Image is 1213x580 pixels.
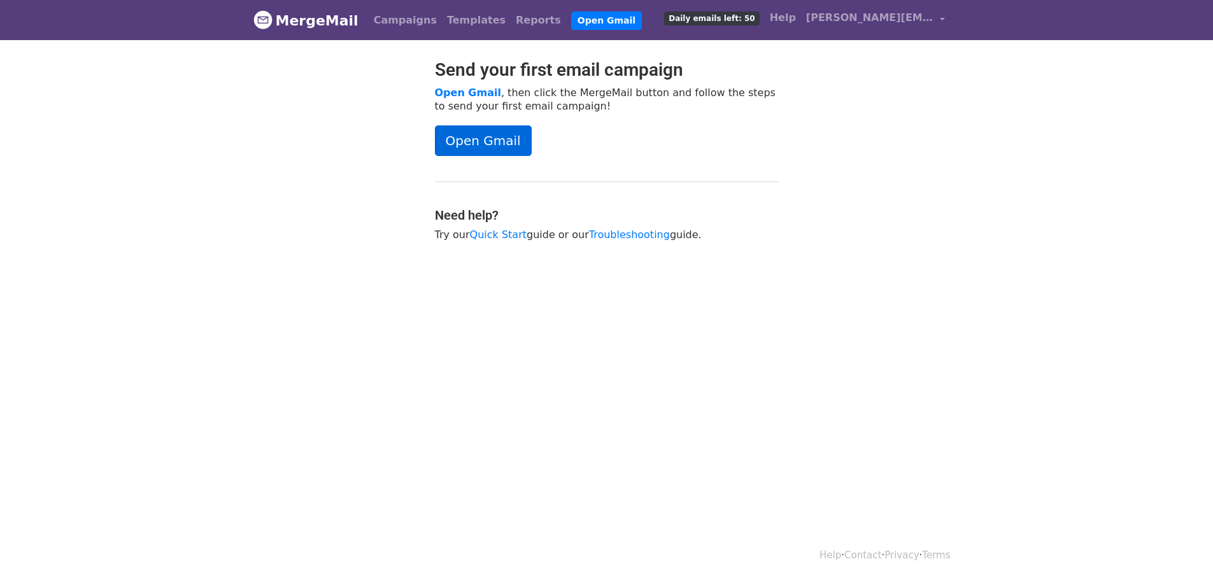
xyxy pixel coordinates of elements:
a: Help [765,5,801,31]
a: Open Gmail [435,87,501,99]
a: Campaigns [369,8,442,33]
a: Reports [511,8,566,33]
p: , then click the MergeMail button and follow the steps to send your first email campaign! [435,86,779,113]
a: Terms [922,549,950,561]
a: Help [819,549,841,561]
h4: Need help? [435,208,779,223]
a: Open Gmail [571,11,642,30]
h2: Send your first email campaign [435,59,779,81]
a: MergeMail [253,7,358,34]
a: Contact [844,549,881,561]
img: MergeMail logo [253,10,273,29]
span: [PERSON_NAME][EMAIL_ADDRESS][DOMAIN_NAME] [806,10,933,25]
a: Daily emails left: 50 [659,5,764,31]
a: [PERSON_NAME][EMAIL_ADDRESS][DOMAIN_NAME] [801,5,950,35]
a: Privacy [884,549,919,561]
a: Troubleshooting [589,229,670,241]
a: Quick Start [470,229,527,241]
span: Daily emails left: 50 [664,11,759,25]
iframe: Chat Widget [1149,519,1213,580]
p: Try our guide or our guide. [435,228,779,241]
a: Open Gmail [435,125,532,156]
a: Templates [442,8,511,33]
